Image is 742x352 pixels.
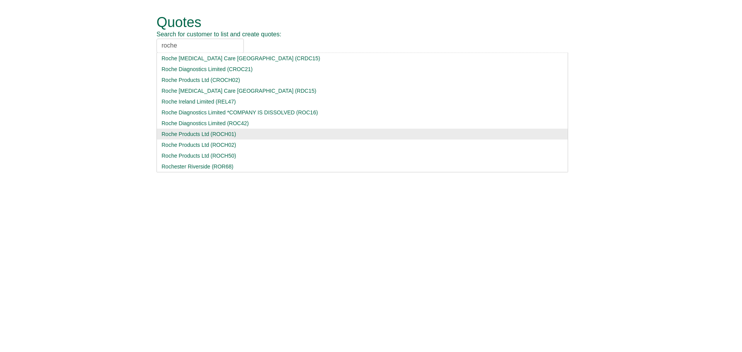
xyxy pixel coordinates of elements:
[162,54,563,62] div: Roche [MEDICAL_DATA] Care [GEOGRAPHIC_DATA] (CRDC15)
[162,109,563,116] div: Roche Diagnostics Limited *COMPANY IS DISSOLVED (ROC16)
[162,87,563,95] div: Roche [MEDICAL_DATA] Care [GEOGRAPHIC_DATA] (RDC15)
[157,15,568,30] h1: Quotes
[162,65,563,73] div: Roche Diagnostics Limited (CROC21)
[162,130,563,138] div: Roche Products Ltd (ROCH01)
[157,31,281,37] span: Search for customer to list and create quotes:
[162,152,563,160] div: Roche Products Ltd (ROCH50)
[162,76,563,84] div: Roche Products Ltd (CROCH02)
[162,141,563,149] div: Roche Products Ltd (ROCH02)
[162,119,563,127] div: Roche Diagnostics Limited (ROC42)
[162,163,563,170] div: Rochester Riverside (ROR68)
[162,98,563,105] div: Roche Ireland Limited (REL47)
